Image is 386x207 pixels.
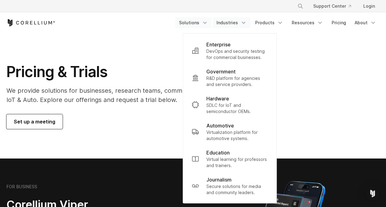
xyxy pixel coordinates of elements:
div: Navigation Menu [175,17,380,28]
a: Set up a meeting [6,114,63,129]
a: Industries [213,17,250,28]
p: Government [206,68,236,75]
p: Journalism [206,176,232,183]
a: Automotive Virtualization platform for automotive systems. [187,118,273,145]
a: Education Virtual learning for professors and trainers. [187,145,273,172]
p: We provide solutions for businesses, research teams, community individuals, and IoT & Auto. Explo... [6,86,251,104]
h6: FOR BUSINESS [6,184,37,189]
button: Search [295,1,306,12]
p: Virtualization platform for automotive systems. [206,129,268,142]
a: Solutions [175,17,212,28]
p: Hardware [206,95,229,102]
a: Enterprise DevOps and security testing for commercial businesses. [187,37,273,64]
p: R&D platform for agencies and service providers. [206,75,268,88]
span: Set up a meeting [14,118,55,125]
p: Automotive [206,122,234,129]
a: Products [251,17,287,28]
p: Education [206,149,230,156]
a: About [351,17,380,28]
a: Support Center [308,1,356,12]
p: Virtual learning for professors and trainers. [206,156,268,169]
p: Secure solutions for media and community leaders. [206,183,268,196]
p: SDLC for IoT and semiconductor OEMs. [206,102,268,115]
a: Pricing [328,17,350,28]
div: Open Intercom Messenger [365,186,380,201]
a: Corellium Home [6,19,55,26]
a: Hardware SDLC for IoT and semiconductor OEMs. [187,91,273,118]
a: Login [358,1,380,12]
a: Government R&D platform for agencies and service providers. [187,64,273,91]
p: DevOps and security testing for commercial businesses. [206,48,268,61]
a: Resources [288,17,327,28]
div: Navigation Menu [290,1,380,12]
a: Journalism Secure solutions for media and community leaders. [187,172,273,199]
p: Enterprise [206,41,231,48]
h1: Pricing & Trials [6,63,251,81]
